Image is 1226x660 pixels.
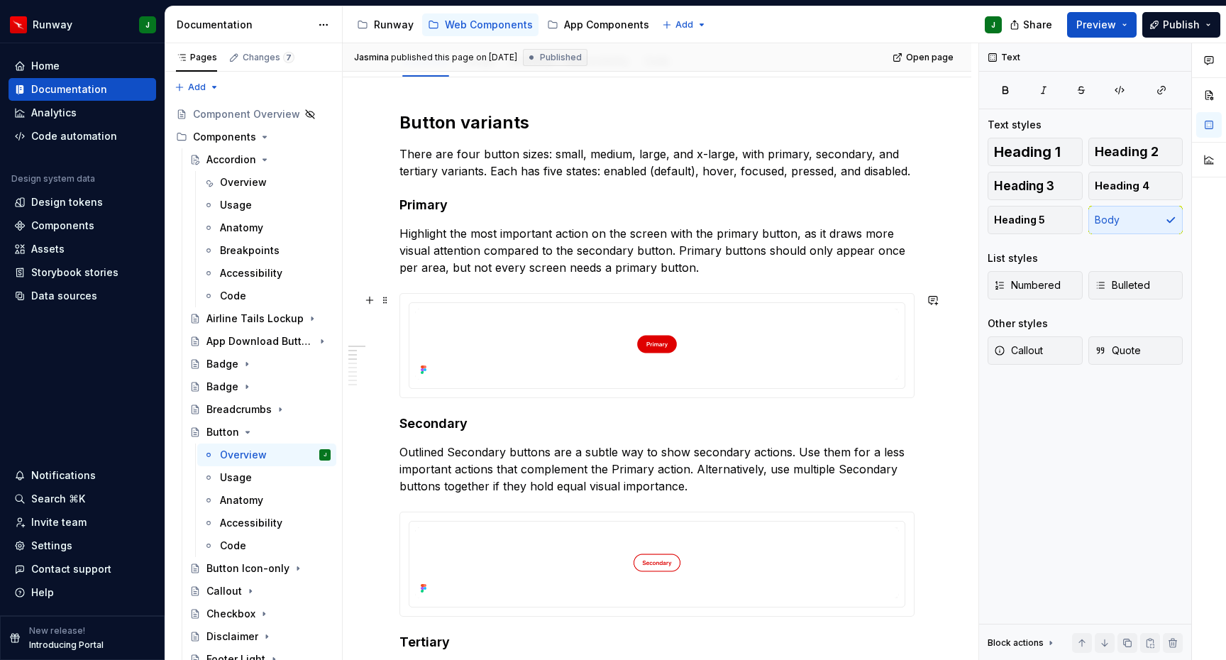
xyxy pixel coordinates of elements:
span: Publish [1163,18,1200,32]
button: Heading 3 [988,172,1083,200]
div: Accordion [206,153,256,167]
p: Outlined Secondary buttons are a subtle way to show secondary actions. Use them for a less import... [399,444,915,495]
div: Anatomy [220,493,263,507]
div: Documentation [177,18,311,32]
button: Add [170,77,223,97]
a: Component Overview [170,103,336,126]
span: Add [188,82,206,93]
a: Code [197,534,336,557]
span: Heading 4 [1095,179,1149,193]
div: Breakpoints [220,243,280,258]
div: Design tokens [31,195,103,209]
div: Overview [397,45,455,75]
div: Components [193,130,256,144]
span: Preview [1076,18,1116,32]
div: Changes [243,52,294,63]
a: Usage [197,466,336,489]
p: New release! [29,625,85,637]
a: Components [9,214,156,237]
div: Runway [33,18,72,32]
button: Numbered [988,271,1083,299]
div: App Download Button [206,334,314,348]
a: Anatomy [197,216,336,239]
button: Quote [1088,336,1183,365]
a: Checkbox [184,603,336,625]
div: Contact support [31,562,111,576]
div: Breadcrumbs [206,402,272,417]
div: Assets [31,242,65,256]
button: Publish [1142,12,1220,38]
span: Quote [1095,343,1141,358]
div: Home [31,59,60,73]
span: Heading 3 [994,179,1054,193]
a: Documentation [9,78,156,101]
div: Pages [176,52,217,63]
div: Documentation [31,82,107,97]
p: Highlight the most important action on the screen with the primary button, as it draws more visua... [399,225,915,276]
span: 7 [283,52,294,63]
button: RunwayJ [3,9,162,40]
a: Analytics [9,101,156,124]
h2: Button variants [399,111,915,134]
a: Storybook stories [9,261,156,284]
a: App Download Button [184,330,336,353]
div: Badge [206,380,238,394]
a: Runway [351,13,419,36]
button: Preview [1067,12,1137,38]
div: Other styles [988,317,1048,331]
div: Usage [220,471,252,485]
div: Components [31,219,94,233]
a: Button Icon-only [184,557,336,580]
div: Component Overview [193,107,300,121]
div: Button [206,425,239,439]
button: Help [9,581,156,604]
div: Badge [206,357,238,371]
div: Code automation [31,129,117,143]
div: Analytics [31,106,77,120]
a: Callout [184,580,336,603]
div: J [991,19,995,31]
p: There are four button sizes: small, medium, large, and x-large, with primary, secondary, and tert... [399,145,915,180]
div: Anatomy [220,221,263,235]
div: Overview [220,175,267,189]
span: Share [1023,18,1052,32]
button: Notifications [9,464,156,487]
div: Code [220,289,246,303]
a: Accessibility [197,262,336,285]
div: Search ⌘K [31,492,85,506]
span: Numbered [994,278,1061,292]
span: Bulleted [1095,278,1150,292]
div: Notifications [31,468,96,483]
button: Contact support [9,558,156,581]
div: published this page on [DATE] [391,52,517,63]
span: Published [540,52,582,63]
a: Code [197,285,336,307]
a: Invite team [9,511,156,534]
a: Badge [184,353,336,375]
a: OverviewJ [197,444,336,466]
div: Invite team [31,515,87,529]
div: Web Components [445,18,533,32]
div: Data sources [31,289,97,303]
a: Disclaimer [184,625,336,648]
div: J [324,448,326,462]
a: Assets [9,238,156,260]
div: Overview [220,448,267,462]
a: Code automation [9,125,156,148]
a: Button [184,421,336,444]
h4: Tertiary [399,634,915,651]
div: Page tree [351,11,655,39]
div: Help [31,585,54,600]
div: Airline Tails Lockup [206,312,304,326]
div: Settings [31,539,72,553]
a: Breadcrumbs [184,398,336,421]
span: Open page [906,52,954,63]
div: Code [220,539,246,553]
div: Design system data [11,173,95,185]
button: Heading 4 [1088,172,1183,200]
a: Airline Tails Lockup [184,307,336,330]
div: Button Icon-only [206,561,289,576]
button: Callout [988,336,1083,365]
div: Block actions [988,637,1044,649]
button: Heading 1 [988,138,1083,166]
